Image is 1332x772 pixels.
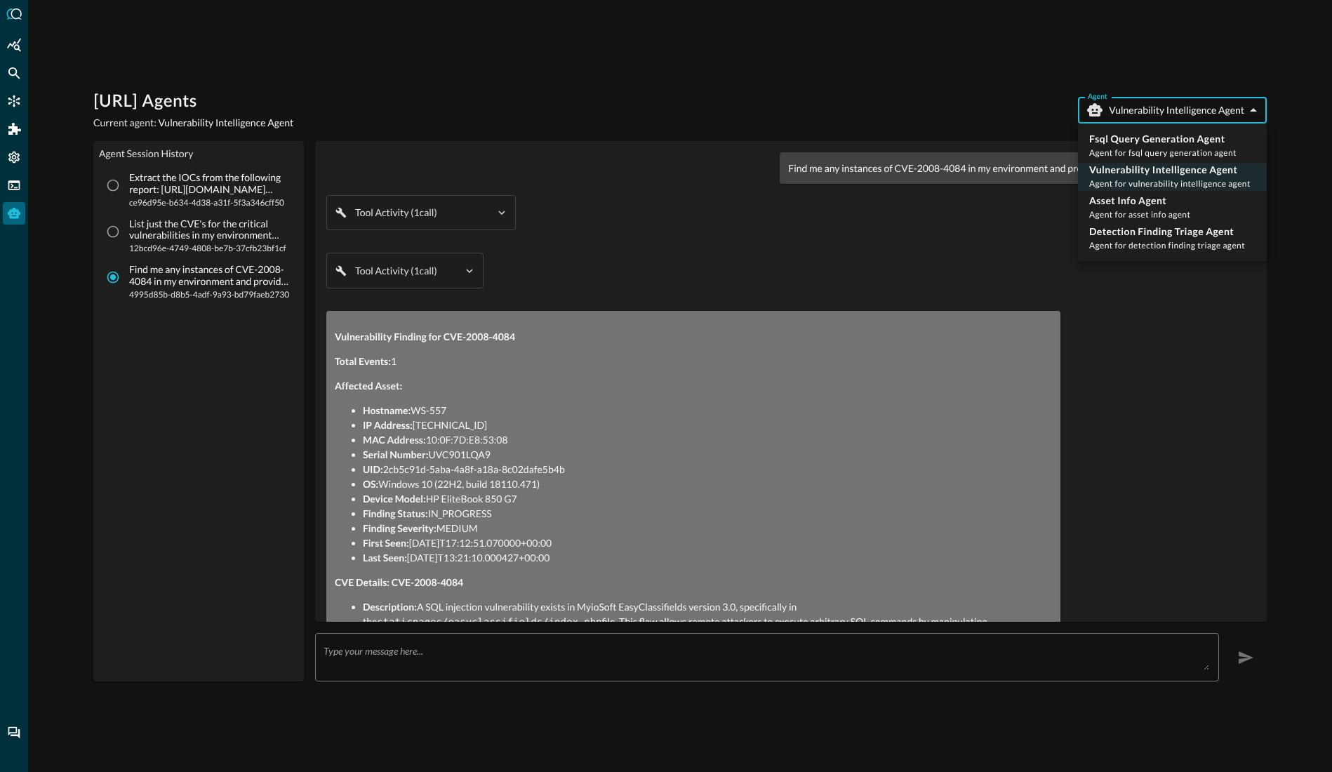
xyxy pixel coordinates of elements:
span: Agent for vulnerability intelligence agent [1089,178,1251,189]
p: Vulnerability Intelligence Agent [1089,163,1251,177]
span: Agent for asset info agent [1089,209,1190,220]
p: Asset Info Agent [1089,194,1190,208]
span: Agent for fsql query generation agent [1089,147,1237,158]
span: Agent for detection finding triage agent [1089,240,1245,251]
p: Detection Finding Triage Agent [1089,225,1245,239]
p: Fsql Query Generation Agent [1089,132,1237,146]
